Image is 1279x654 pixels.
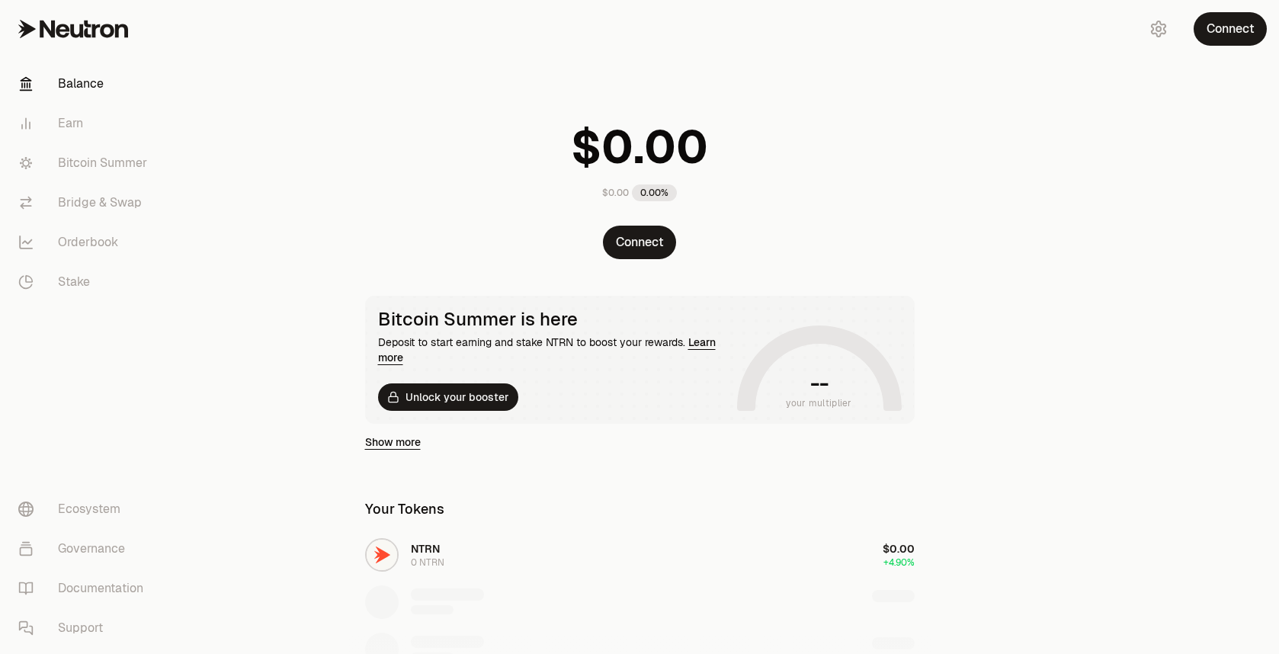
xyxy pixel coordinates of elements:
a: Orderbook [6,223,165,262]
a: Documentation [6,569,165,608]
div: Your Tokens [365,499,444,520]
span: your multiplier [786,396,852,411]
a: Show more [365,434,421,450]
div: 0.00% [632,184,677,201]
a: Support [6,608,165,648]
a: Earn [6,104,165,143]
button: Connect [603,226,676,259]
div: $0.00 [602,187,629,199]
button: Connect [1194,12,1267,46]
h1: -- [810,371,828,396]
div: Bitcoin Summer is here [378,309,731,330]
a: Governance [6,529,165,569]
button: Unlock your booster [378,383,518,411]
a: Bitcoin Summer [6,143,165,183]
a: Ecosystem [6,489,165,529]
a: Stake [6,262,165,302]
a: Balance [6,64,165,104]
a: Bridge & Swap [6,183,165,223]
div: Deposit to start earning and stake NTRN to boost your rewards. [378,335,731,365]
